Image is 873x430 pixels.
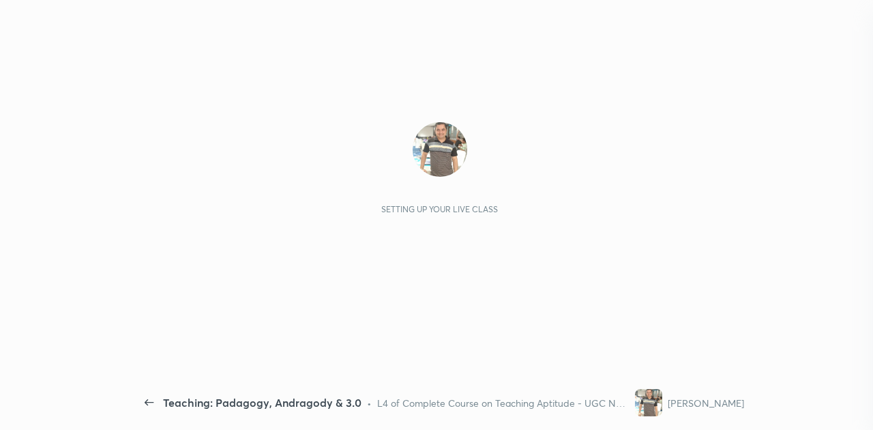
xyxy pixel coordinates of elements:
div: L4 of Complete Course on Teaching Aptitude - UGC NET [DATE] [377,396,630,410]
div: [PERSON_NAME] [668,396,744,410]
img: 9cd1eca5dd504a079fc002e1a6cbad3b.None [413,122,467,177]
div: Setting up your live class [381,204,498,214]
img: 9cd1eca5dd504a079fc002e1a6cbad3b.None [635,389,662,416]
div: Teaching: Padagogy, Andragody & 3.0 [163,395,361,411]
div: • [367,396,372,410]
